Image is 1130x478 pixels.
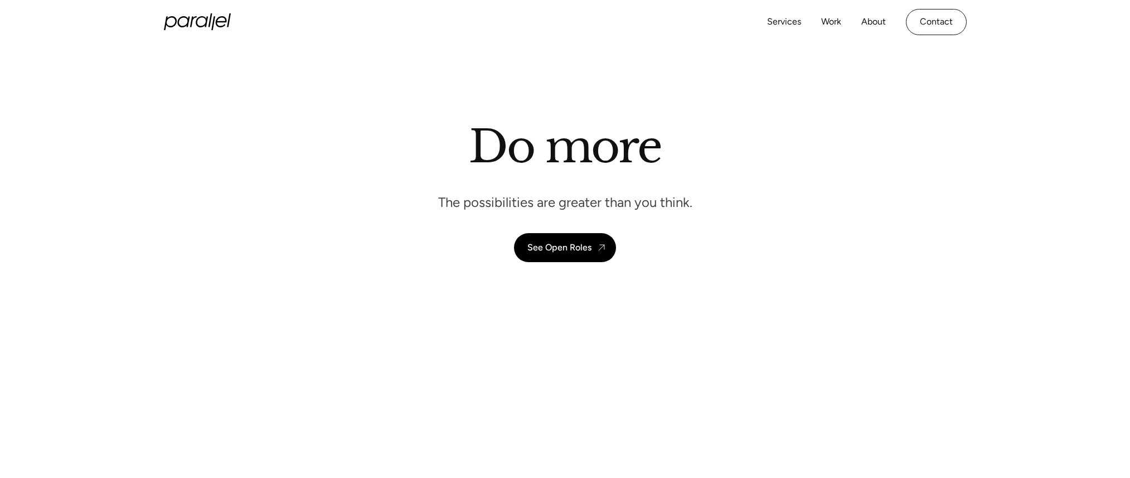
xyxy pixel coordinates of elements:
[164,13,231,30] a: home
[514,233,616,262] a: See Open Roles
[527,242,591,253] div: See Open Roles
[469,120,661,173] h1: Do more
[821,14,841,30] a: Work
[861,14,886,30] a: About
[767,14,801,30] a: Services
[438,194,692,211] p: The possibilities are greater than you think.
[906,9,967,35] a: Contact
